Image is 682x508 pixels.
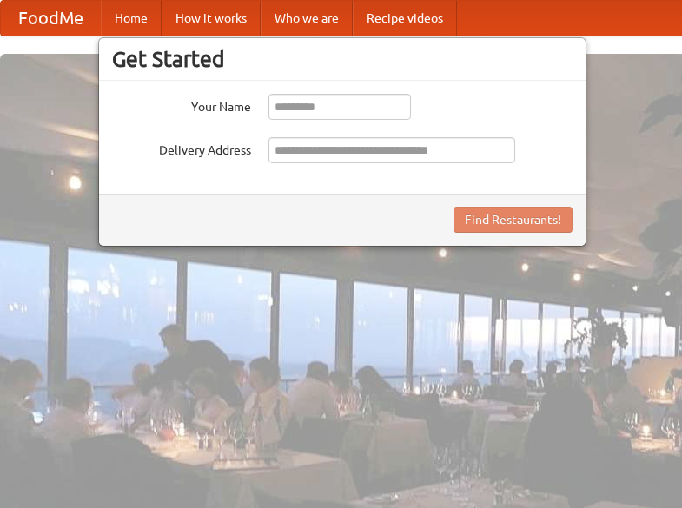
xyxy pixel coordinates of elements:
[353,1,457,36] a: Recipe videos
[112,94,251,115] label: Your Name
[1,1,101,36] a: FoodMe
[101,1,162,36] a: Home
[454,207,573,233] button: Find Restaurants!
[112,46,573,72] h3: Get Started
[112,137,251,159] label: Delivery Address
[162,1,261,36] a: How it works
[261,1,353,36] a: Who we are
